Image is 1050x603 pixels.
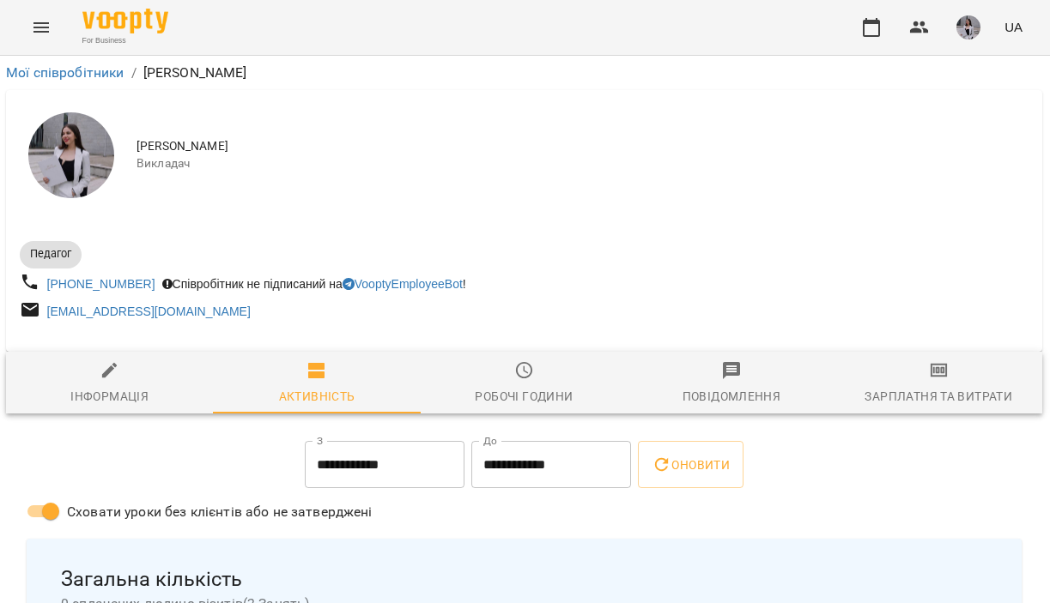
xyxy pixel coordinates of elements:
[67,502,373,522] span: Сховати уроки без клієнтів або не затверджені
[956,15,980,39] img: 12244b902461e668c4e17ccafab93acf.png
[137,138,1029,155] span: [PERSON_NAME]
[82,9,168,33] img: Voopty Logo
[21,7,62,48] button: Menu
[652,455,730,475] span: Оновити
[20,246,82,262] span: Педагог
[131,63,137,83] li: /
[6,64,124,81] a: Мої співробітники
[137,155,1029,172] span: Викладач
[28,112,114,198] img: Юлія Г.
[159,272,470,296] div: Співробітник не підписаний на !
[998,11,1029,43] button: UA
[82,35,168,46] span: For Business
[638,441,743,489] button: Оновити
[143,63,247,83] p: [PERSON_NAME]
[61,566,987,593] span: Загальна кількість
[475,386,573,407] div: Робочі години
[279,386,355,407] div: Активність
[343,277,463,291] a: VooptyEmployeeBot
[70,386,149,407] div: Інформація
[1004,18,1023,36] span: UA
[6,63,1042,83] nav: breadcrumb
[865,386,1012,407] div: Зарплатня та Витрати
[47,277,155,291] a: [PHONE_NUMBER]
[47,305,251,318] a: [EMAIL_ADDRESS][DOMAIN_NAME]
[683,386,781,407] div: Повідомлення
